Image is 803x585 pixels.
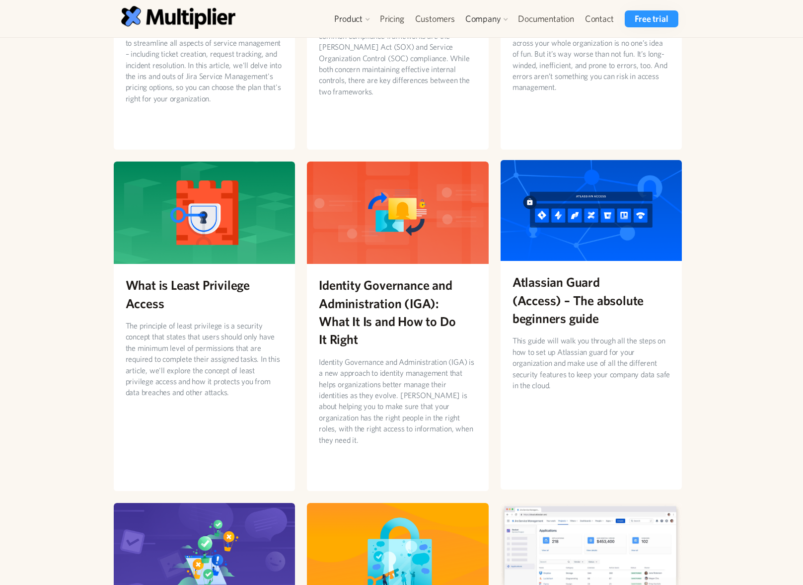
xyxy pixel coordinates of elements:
a: Customers [410,10,460,27]
a: Atlassian Guard (Access) – The absolute beginners guideThis guide will walk you through all the s... [501,159,682,488]
a: Pricing [374,10,410,27]
a: What is Least Privilege AccessThe principle of least privilege is a security concept that states ... [114,162,295,491]
h2: What is Least Privilege Access [126,276,284,312]
img: Identity Governance and Administration (IGA): What It Is and How to Do It Right [307,162,489,264]
h2: Identity Governance and Administration (IGA): What It Is and How to Do It Right [319,276,477,348]
p: Jira Service Management is a solution designed to streamline all aspects of service management – ... [126,26,284,104]
div: Product [329,10,374,27]
div: Company [460,10,513,27]
a: Contact [580,10,619,27]
p: This guide will walk you through all the steps on how to set up Atlassian guard for your organiza... [512,335,670,391]
div: Company [465,13,501,25]
h2: Atlassian Guard (Access) – The absolute beginners guide [512,273,670,327]
a: Identity Governance and Administration (IGA): What It Is and How to Do It RightIdentity Governanc... [307,162,489,491]
img: Atlassian Guard (Access) – The absolute beginners guide [501,159,682,261]
a: Free trial [625,10,678,27]
p: Regulatory compliance is a critical aspect of operations for many companies. Two of the most comm... [319,8,477,97]
p: The principle of least privilege is a security concept that states that users should only have th... [126,320,284,398]
p: Manually tracking access to all your applications across your whole organization is no one’s idea... [512,26,670,92]
p: Identity Governance and Administration (IGA) is a new approach to identity management that helps ... [319,356,477,445]
a: Documentation [512,10,579,27]
div: Product [334,13,363,25]
img: What is Least Privilege Access [114,162,295,264]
